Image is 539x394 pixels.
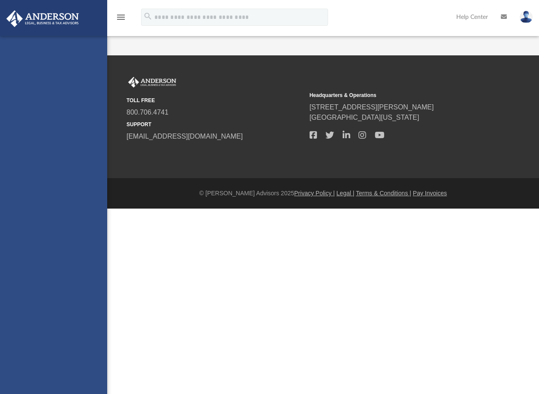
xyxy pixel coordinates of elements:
[337,190,355,197] a: Legal |
[413,190,447,197] a: Pay Invoices
[126,77,178,88] img: Anderson Advisors Platinum Portal
[126,133,243,140] a: [EMAIL_ADDRESS][DOMAIN_NAME]
[356,190,411,197] a: Terms & Conditions |
[310,114,419,121] a: [GEOGRAPHIC_DATA][US_STATE]
[126,109,169,116] a: 800.706.4741
[107,189,539,198] div: © [PERSON_NAME] Advisors 2025
[116,12,126,22] i: menu
[520,11,533,23] img: User Pic
[310,103,434,111] a: [STREET_ADDRESS][PERSON_NAME]
[143,12,153,21] i: search
[4,10,81,27] img: Anderson Advisors Platinum Portal
[294,190,335,197] a: Privacy Policy |
[126,121,304,128] small: SUPPORT
[126,97,304,104] small: TOLL FREE
[116,16,126,22] a: menu
[310,91,487,99] small: Headquarters & Operations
